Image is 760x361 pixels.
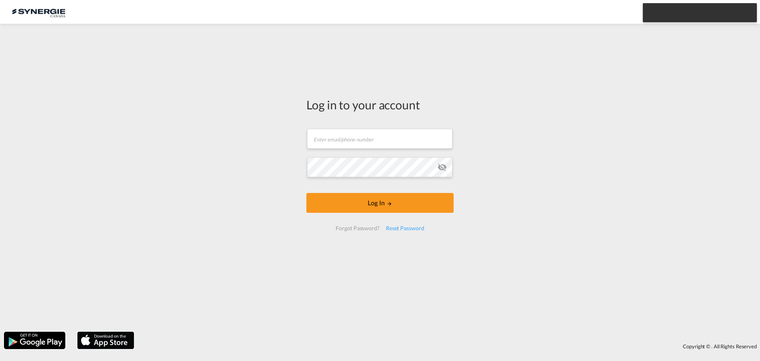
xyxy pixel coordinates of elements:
div: Copyright © . All Rights Reserved [138,340,760,353]
img: apple.png [76,331,135,350]
img: google.png [3,331,66,350]
img: 1f56c880d42311ef80fc7dca854c8e59.png [12,3,65,21]
button: LOGIN [306,193,454,213]
div: Reset Password [383,221,427,235]
div: Forgot Password? [332,221,382,235]
md-icon: icon-eye-off [437,162,447,172]
div: Log in to your account [306,96,454,113]
input: Enter email/phone number [307,129,452,149]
